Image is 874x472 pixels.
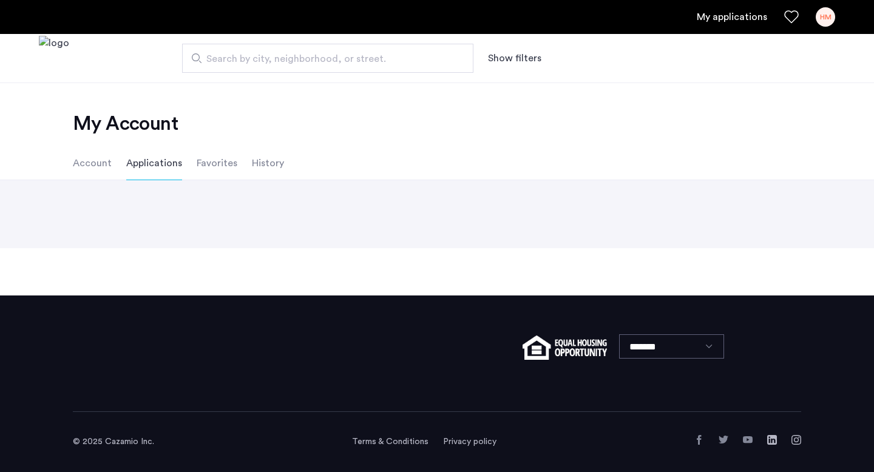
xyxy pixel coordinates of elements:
li: History [252,146,284,180]
a: Cazamio logo [39,36,69,81]
input: Apartment Search [182,44,473,73]
h2: My Account [73,112,801,136]
li: Applications [126,146,182,180]
a: YouTube [743,435,753,445]
img: logo [39,36,69,81]
a: Favorites [784,10,799,24]
a: Privacy policy [443,436,496,448]
select: Language select [619,334,724,359]
a: Facebook [694,435,704,445]
li: Account [73,146,112,180]
a: Instagram [791,435,801,445]
a: Twitter [719,435,728,445]
span: © 2025 Cazamio Inc. [73,437,154,446]
a: Terms and conditions [352,436,429,448]
img: equal-housing.png [523,335,607,360]
button: Show or hide filters [488,51,541,66]
a: LinkedIn [767,435,777,445]
span: Search by city, neighborhood, or street. [206,52,439,66]
li: Favorites [197,146,237,180]
div: HM [816,7,835,27]
a: My application [697,10,767,24]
